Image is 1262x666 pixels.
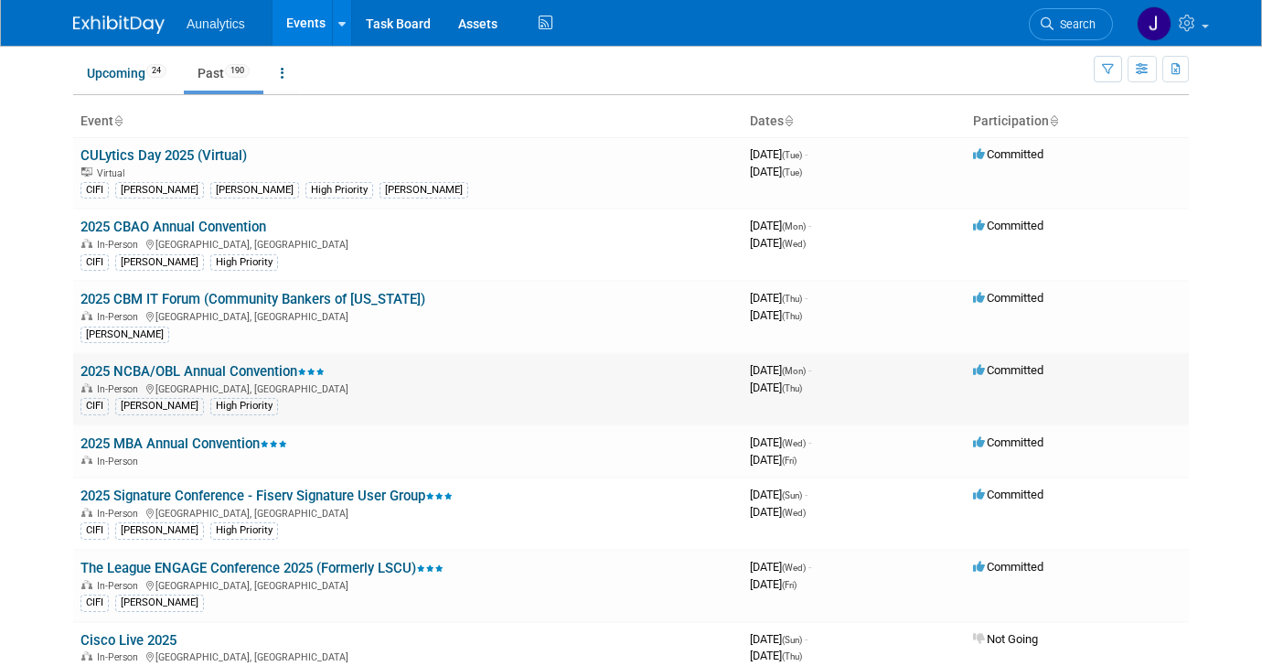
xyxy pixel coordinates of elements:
span: (Wed) [782,239,806,249]
a: 2025 CBAO Annual Convention [80,219,266,235]
a: The League ENGAGE Conference 2025 (Formerly LSCU) [80,560,444,576]
span: [DATE] [750,381,802,394]
div: [PERSON_NAME] [115,254,204,271]
div: [GEOGRAPHIC_DATA], [GEOGRAPHIC_DATA] [80,505,735,520]
div: [GEOGRAPHIC_DATA], [GEOGRAPHIC_DATA] [80,236,735,251]
span: (Fri) [782,580,797,590]
span: [DATE] [750,435,811,449]
span: - [805,147,807,161]
div: CIFI [80,595,109,611]
span: In-Person [97,239,144,251]
span: (Wed) [782,438,806,448]
a: Past190 [184,56,263,91]
th: Participation [966,106,1189,137]
img: ExhibitDay [73,16,165,34]
span: Committed [973,291,1043,305]
div: CIFI [80,182,109,199]
span: Aunalytics [187,16,245,31]
img: In-Person Event [81,239,92,248]
div: [PERSON_NAME] [115,522,204,539]
span: (Tue) [782,167,802,177]
span: In-Person [97,311,144,323]
img: In-Person Event [81,580,92,589]
span: (Sun) [782,635,802,645]
span: - [808,435,811,449]
div: High Priority [210,398,278,414]
span: Not Going [973,632,1038,646]
div: [GEOGRAPHIC_DATA], [GEOGRAPHIC_DATA] [80,577,735,592]
span: Committed [973,488,1043,501]
span: [DATE] [750,236,806,250]
a: Cisco Live 2025 [80,632,176,649]
div: [GEOGRAPHIC_DATA], [GEOGRAPHIC_DATA] [80,649,735,663]
a: Sort by Event Name [113,113,123,128]
span: - [805,488,807,501]
div: [PERSON_NAME] [115,595,204,611]
span: [DATE] [750,649,802,662]
div: [PERSON_NAME] [115,182,204,199]
span: Committed [973,363,1043,377]
span: (Wed) [782,508,806,518]
span: [DATE] [750,505,806,519]
span: In-Person [97,651,144,663]
span: 24 [146,64,166,78]
div: [PERSON_NAME] [210,182,299,199]
span: In-Person [97,383,144,395]
th: Event [73,106,743,137]
span: [DATE] [750,363,811,377]
a: Upcoming24 [73,56,180,91]
a: Search [1029,8,1113,40]
span: (Thu) [782,383,802,393]
div: [PERSON_NAME] [380,182,468,199]
span: - [808,219,811,232]
span: Committed [973,560,1043,574]
img: Julie Grisanti-Cieslak [1137,6,1171,41]
span: Search [1053,17,1096,31]
span: - [808,560,811,574]
span: In-Person [97,580,144,592]
span: - [805,632,807,646]
div: [GEOGRAPHIC_DATA], [GEOGRAPHIC_DATA] [80,308,735,323]
span: (Mon) [782,366,806,376]
span: (Sun) [782,490,802,500]
span: (Thu) [782,294,802,304]
a: 2025 MBA Annual Convention [80,435,287,452]
img: In-Person Event [81,508,92,517]
a: 2025 NCBA/OBL Annual Convention [80,363,325,380]
span: (Mon) [782,221,806,231]
a: CULytics Day 2025 (Virtual) [80,147,247,164]
div: CIFI [80,398,109,414]
span: Committed [973,219,1043,232]
span: Virtual [97,167,130,179]
span: - [808,363,811,377]
a: Sort by Participation Type [1049,113,1058,128]
img: In-Person Event [81,383,92,392]
span: [DATE] [750,291,807,305]
span: [DATE] [750,632,807,646]
span: - [805,291,807,305]
span: [DATE] [750,453,797,467]
span: [DATE] [750,219,811,232]
span: 190 [225,64,250,78]
span: (Tue) [782,150,802,160]
th: Dates [743,106,966,137]
div: High Priority [210,254,278,271]
img: In-Person Event [81,651,92,661]
span: [DATE] [750,577,797,591]
a: Sort by Start Date [784,113,793,128]
span: [DATE] [750,488,807,501]
span: [DATE] [750,560,811,574]
img: In-Person Event [81,456,92,465]
span: [DATE] [750,147,807,161]
span: (Wed) [782,563,806,573]
span: Committed [973,147,1043,161]
a: 2025 CBM IT Forum (Community Bankers of [US_STATE]) [80,291,425,307]
div: High Priority [305,182,373,199]
div: [PERSON_NAME] [80,327,169,343]
a: 2025 Signature Conference - Fiserv Signature User Group [80,488,453,504]
span: (Fri) [782,456,797,466]
div: CIFI [80,254,109,271]
span: In-Person [97,508,144,520]
div: High Priority [210,522,278,539]
span: In-Person [97,456,144,467]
